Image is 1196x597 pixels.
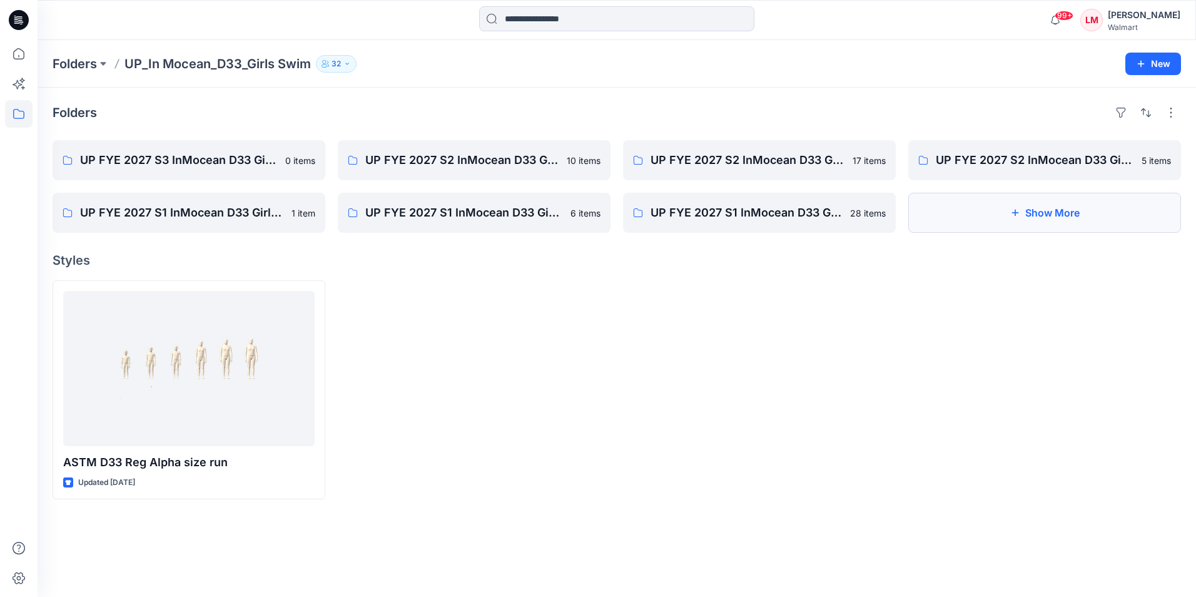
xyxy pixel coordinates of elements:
[53,193,325,233] a: UP FYE 2027 S1 InMocean D33 Girl Swim1 item
[1142,154,1171,167] p: 5 items
[124,55,311,73] p: UP_In Mocean_D33_Girls Swim
[291,207,315,220] p: 1 item
[1108,23,1180,32] div: Walmart
[53,140,325,180] a: UP FYE 2027 S3 InMocean D33 Girl Tween Swim0 items
[53,105,97,120] h4: Folders
[908,140,1181,180] a: UP FYE 2027 S2 InMocean D33 Girl OPP/Swimtex Swim5 items
[623,140,896,180] a: UP FYE 2027 S2 InMocean D33 Girl Fashion Swim17 items
[63,454,315,471] p: ASTM D33 Reg Alpha size run
[285,154,315,167] p: 0 items
[80,151,278,169] p: UP FYE 2027 S3 InMocean D33 Girl Tween Swim
[53,55,97,73] a: Folders
[936,151,1134,169] p: UP FYE 2027 S2 InMocean D33 Girl OPP/Swimtex Swim
[316,55,357,73] button: 32
[651,204,843,222] p: UP FYE 2027 S1 InMocean D33 Girl Fashion Swim
[1055,11,1073,21] span: 99+
[338,193,611,233] a: UP FYE 2027 S1 InMocean D33 Girl Cover Up Sets Swim6 items
[332,57,341,71] p: 32
[78,476,135,489] p: Updated [DATE]
[908,193,1181,233] button: Show More
[338,140,611,180] a: UP FYE 2027 S2 InMocean D33 Girl Tween Swim10 items
[850,207,886,220] p: 28 items
[1080,9,1103,31] div: LM
[567,154,601,167] p: 10 items
[80,204,284,222] p: UP FYE 2027 S1 InMocean D33 Girl Swim
[651,151,845,169] p: UP FYE 2027 S2 InMocean D33 Girl Fashion Swim
[1125,53,1181,75] button: New
[365,151,559,169] p: UP FYE 2027 S2 InMocean D33 Girl Tween Swim
[623,193,896,233] a: UP FYE 2027 S1 InMocean D33 Girl Fashion Swim28 items
[53,253,1181,268] h4: Styles
[365,204,563,222] p: UP FYE 2027 S1 InMocean D33 Girl Cover Up Sets Swim
[570,207,601,220] p: 6 items
[63,291,315,446] a: ASTM D33 Reg Alpha size run
[853,154,886,167] p: 17 items
[1108,8,1180,23] div: [PERSON_NAME]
